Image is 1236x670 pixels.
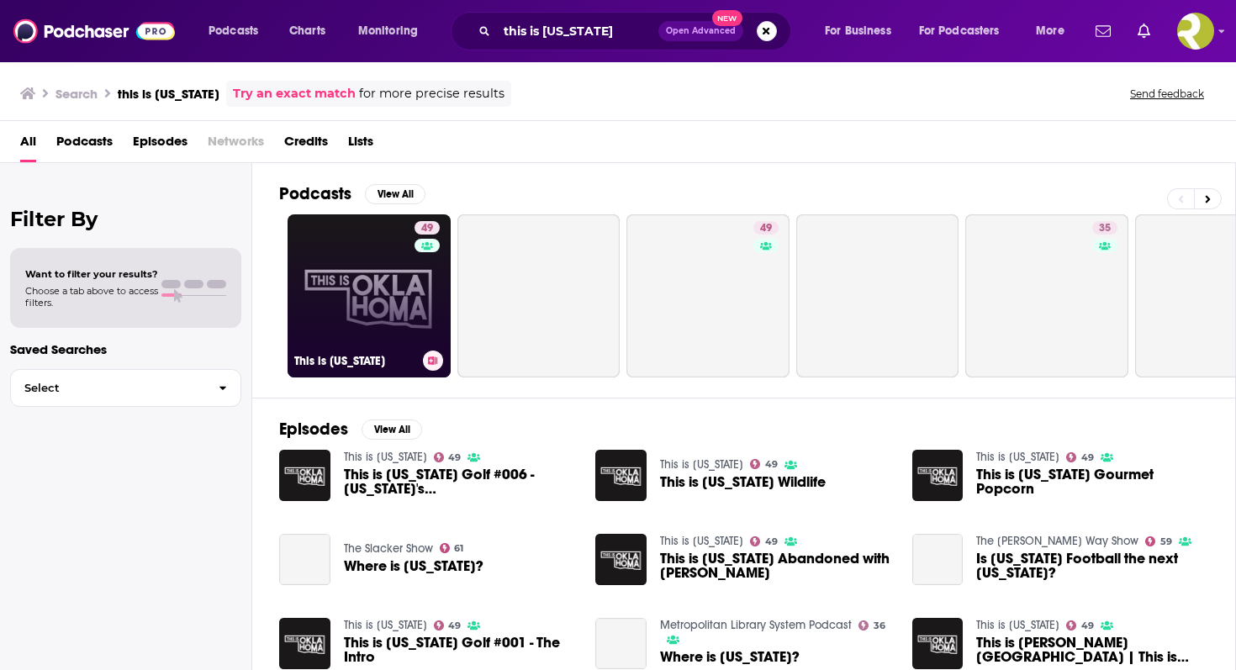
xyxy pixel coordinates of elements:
a: Is Oklahoma Football the next Nebraska? [976,551,1208,580]
span: This is [US_STATE] Gourmet Popcorn [976,467,1208,496]
div: Search podcasts, credits, & more... [467,12,807,50]
a: Try an exact match [233,84,356,103]
a: The Craig Way Show [976,534,1138,548]
button: open menu [346,18,440,45]
img: Podchaser - Follow, Share and Rate Podcasts [13,15,175,47]
a: This is Oklahoma [344,618,427,632]
a: Show notifications dropdown [1089,17,1117,45]
span: 49 [448,454,461,462]
p: Saved Searches [10,341,241,357]
span: 49 [1081,622,1094,630]
span: This is [US_STATE] Golf #001 - The Intro [344,636,576,664]
span: New [712,10,742,26]
a: 49 [434,620,462,630]
a: This is Oklahoma [344,450,427,464]
button: open menu [197,18,280,45]
img: This is Kasey Reyes - Myers Park | This is Oklahoma Homes #001 [912,618,964,669]
span: for more precise results [359,84,504,103]
span: Podcasts [209,19,258,43]
button: open menu [908,18,1024,45]
a: 49 [415,221,440,235]
span: 49 [1081,454,1094,462]
span: Select [11,382,205,393]
span: This is [PERSON_NAME][GEOGRAPHIC_DATA] | This is [US_STATE] Homes #001 [976,636,1208,664]
button: Show profile menu [1177,13,1214,50]
button: Open AdvancedNew [658,21,743,41]
img: User Profile [1177,13,1214,50]
a: Podcasts [56,128,113,162]
button: Send feedback [1125,87,1209,101]
a: The Slacker Show [344,541,433,556]
a: 49 [750,459,778,469]
input: Search podcasts, credits, & more... [497,18,658,45]
img: This is Oklahoma Wildlife [595,450,647,501]
a: This is Oklahoma [660,457,743,472]
span: Where is [US_STATE]? [660,650,800,664]
span: This is [US_STATE] Golf #006 - [US_STATE]'s [GEOGRAPHIC_DATA] [344,467,576,496]
a: 49 [626,214,790,377]
span: 36 [874,622,885,630]
a: Episodes [133,128,188,162]
a: 59 [1145,536,1172,546]
span: This is [US_STATE] Wildlife [660,475,826,489]
a: This is Oklahoma [976,618,1059,632]
a: This is Oklahoma Golf #006 - Oklahoma's Mount Rushmore [344,467,576,496]
a: 61 [440,543,464,553]
a: This is Oklahoma [660,534,743,548]
a: 35 [965,214,1128,377]
img: This is Oklahoma Gourmet Popcorn [912,450,964,501]
a: Show notifications dropdown [1131,17,1157,45]
img: This is Oklahoma Golf #001 - The Intro [279,618,330,669]
span: Open Advanced [666,27,736,35]
span: Where is [US_STATE]? [344,559,483,573]
span: Lists [348,128,373,162]
span: Networks [208,128,264,162]
span: 49 [421,220,433,237]
h3: This is [US_STATE] [294,354,416,368]
a: 49 [750,536,778,546]
span: More [1036,19,1064,43]
a: 49 [434,452,462,462]
button: View All [365,184,425,204]
span: Monitoring [358,19,418,43]
a: 35 [1092,221,1117,235]
img: This is Oklahoma Abandoned with Jesse Edgar [595,534,647,585]
img: This is Oklahoma Golf #006 - Oklahoma's Mount Rushmore [279,450,330,501]
span: 49 [448,622,461,630]
span: 49 [760,220,772,237]
a: PodcastsView All [279,183,425,204]
span: Charts [289,19,325,43]
h3: this is [US_STATE] [118,86,219,102]
h2: Filter By [10,207,241,231]
a: This is Oklahoma Abandoned with Jesse Edgar [660,551,892,580]
a: 36 [858,620,885,630]
a: This is Oklahoma Gourmet Popcorn [976,467,1208,496]
a: This is Kasey Reyes - Myers Park | This is Oklahoma Homes #001 [976,636,1208,664]
h2: Podcasts [279,183,351,204]
span: 49 [765,538,778,546]
span: 49 [765,461,778,468]
a: This is Oklahoma Golf #001 - The Intro [344,636,576,664]
a: All [20,128,36,162]
span: Is [US_STATE] Football the next [US_STATE]? [976,551,1208,580]
span: Want to filter your results? [25,268,158,280]
a: Credits [284,128,328,162]
a: This is Oklahoma Wildlife [660,475,826,489]
a: EpisodesView All [279,419,422,440]
span: For Podcasters [919,19,1000,43]
span: Choose a tab above to access filters. [25,285,158,309]
a: Is Oklahoma Football the next Nebraska? [912,534,964,585]
a: 49 [1066,452,1094,462]
span: 61 [454,545,463,552]
span: Logged in as ResoluteTulsa [1177,13,1214,50]
h2: Episodes [279,419,348,440]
